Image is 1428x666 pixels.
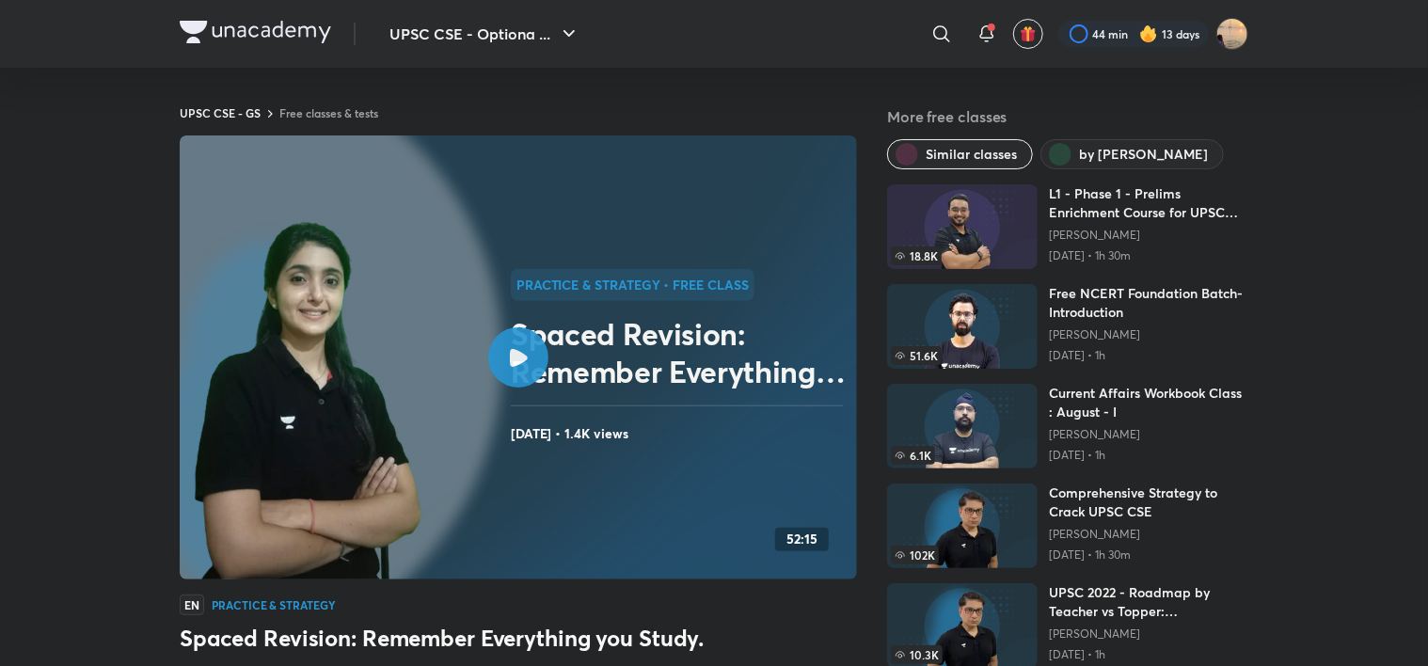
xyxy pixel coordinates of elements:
[891,645,943,664] span: 10.3K
[1040,139,1224,169] button: by Arti Chhawari
[887,105,1248,128] h5: More free classes
[891,346,942,365] span: 51.6K
[786,531,817,547] h4: 52:15
[180,21,331,48] a: Company Logo
[1013,19,1043,49] button: avatar
[180,595,204,615] span: EN
[1049,484,1248,521] h6: Comprehensive Strategy to Crack UPSC CSE
[1049,228,1248,243] a: [PERSON_NAME]
[891,446,935,465] span: 6.1K
[1049,583,1248,621] h6: UPSC 2022 - Roadmap by Teacher vs Topper: [PERSON_NAME] & [PERSON_NAME]
[926,145,1017,164] span: Similar classes
[212,599,336,610] h4: Practice & Strategy
[1079,145,1208,164] span: by Arti Chhawari
[891,546,939,564] span: 102K
[1049,284,1248,322] h6: Free NCERT Foundation Batch- Introduction
[180,105,261,120] a: UPSC CSE - GS
[1049,248,1248,263] p: [DATE] • 1h 30m
[1049,547,1248,563] p: [DATE] • 1h 30m
[180,21,331,43] img: Company Logo
[511,421,849,446] h4: [DATE] • 1.4K views
[1049,626,1248,642] a: [PERSON_NAME]
[180,623,857,653] h3: Spaced Revision: Remember Everything you Study.
[887,139,1033,169] button: Similar classes
[1139,24,1158,43] img: streak
[378,15,592,53] button: UPSC CSE - Optiona ...
[279,105,378,120] a: Free classes & tests
[1049,427,1248,442] a: [PERSON_NAME]
[1049,527,1248,542] a: [PERSON_NAME]
[1020,25,1037,42] img: avatar
[1049,348,1248,363] p: [DATE] • 1h
[1049,448,1248,463] p: [DATE] • 1h
[1049,384,1248,421] h6: Current Affairs Workbook Class : August - I
[511,315,849,390] h2: Spaced Revision: Remember Everything you Study.
[1049,647,1248,662] p: [DATE] • 1h
[1049,327,1248,342] a: [PERSON_NAME]
[1049,184,1248,222] h6: L1 - Phase 1 - Prelims Enrichment Course for UPSC 2024 - [PERSON_NAME]
[891,246,942,265] span: 18.8K
[1216,18,1248,50] img: Snatashree Punyatoya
